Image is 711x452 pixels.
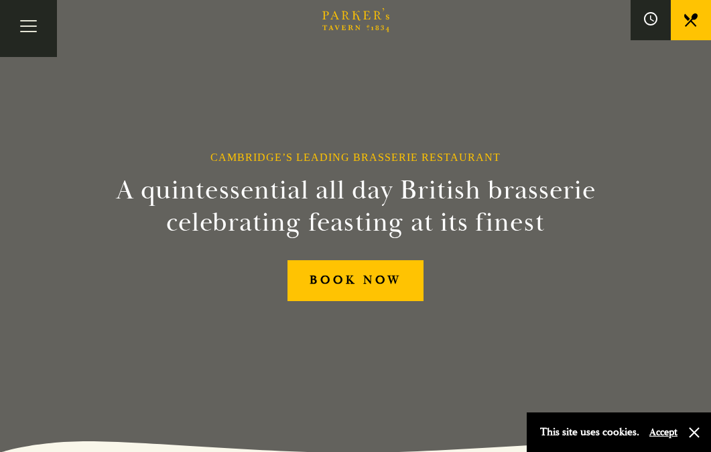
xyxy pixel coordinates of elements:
[210,151,501,164] h1: Cambridge’s Leading Brasserie Restaurant
[540,422,639,442] p: This site uses cookies.
[287,260,424,301] a: BOOK NOW
[688,426,701,439] button: Close and accept
[649,426,677,439] button: Accept
[104,174,608,239] h2: A quintessential all day British brasserie celebrating feasting at its finest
